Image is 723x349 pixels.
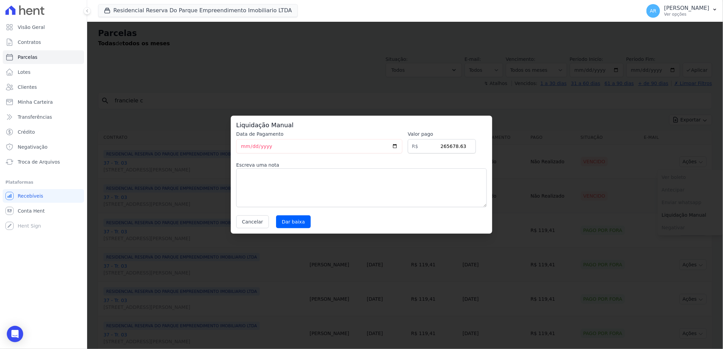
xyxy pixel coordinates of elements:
a: Conta Hent [3,204,84,218]
span: Lotes [18,69,31,76]
span: Conta Hent [18,207,45,214]
label: Data de Pagamento [236,131,402,138]
a: Parcelas [3,50,84,64]
input: Dar baixa [276,215,311,228]
button: Cancelar [236,215,269,228]
a: Transferências [3,110,84,124]
span: Clientes [18,84,37,90]
span: Negativação [18,144,48,150]
span: Minha Carteira [18,99,53,105]
a: Minha Carteira [3,95,84,109]
span: Troca de Arquivos [18,159,60,165]
span: Transferências [18,114,52,120]
span: Contratos [18,39,41,46]
a: Visão Geral [3,20,84,34]
span: Crédito [18,129,35,135]
button: Residencial Reserva Do Parque Empreendimento Imobiliario LTDA [98,4,298,17]
p: Ver opções [664,12,709,17]
button: AR [PERSON_NAME] Ver opções [641,1,723,20]
span: Visão Geral [18,24,45,31]
span: Recebíveis [18,193,43,199]
a: Crédito [3,125,84,139]
label: Valor pago [408,131,476,138]
span: Parcelas [18,54,37,61]
span: AR [650,9,656,13]
div: Open Intercom Messenger [7,326,23,342]
a: Clientes [3,80,84,94]
div: Plataformas [5,178,81,186]
a: Contratos [3,35,84,49]
a: Troca de Arquivos [3,155,84,169]
a: Recebíveis [3,189,84,203]
a: Negativação [3,140,84,154]
p: [PERSON_NAME] [664,5,709,12]
label: Escreva uma nota [236,162,487,168]
a: Lotes [3,65,84,79]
